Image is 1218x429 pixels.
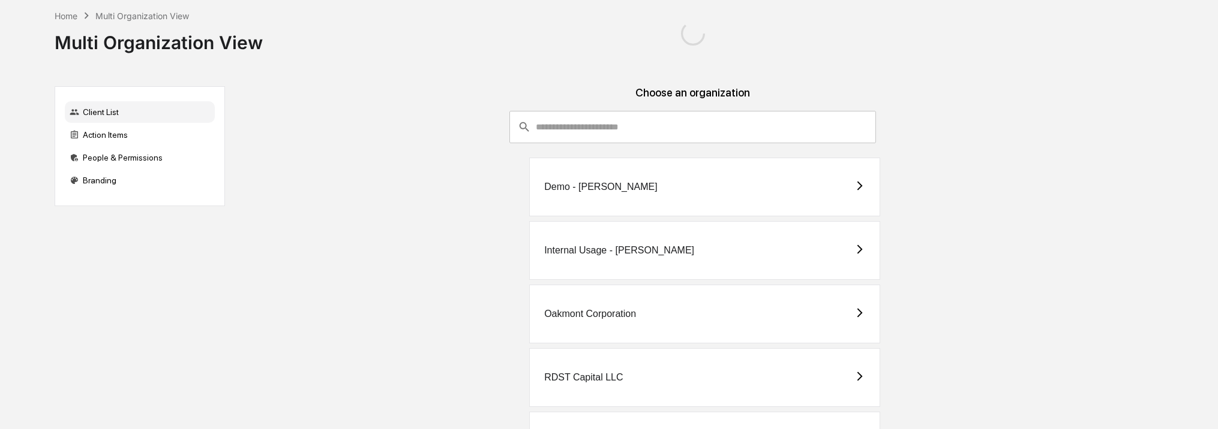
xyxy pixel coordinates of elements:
[235,86,1151,111] div: Choose an organization
[55,22,263,53] div: Multi Organization View
[544,245,694,256] div: Internal Usage - [PERSON_NAME]
[65,170,215,191] div: Branding
[55,11,77,21] div: Home
[509,111,876,143] div: consultant-dashboard__filter-organizations-search-bar
[95,11,189,21] div: Multi Organization View
[65,101,215,123] div: Client List
[544,309,636,319] div: Oakmont Corporation
[65,147,215,168] div: People & Permissions
[544,182,657,192] div: Demo - [PERSON_NAME]
[544,372,623,383] div: RDST Capital LLC
[65,124,215,146] div: Action Items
